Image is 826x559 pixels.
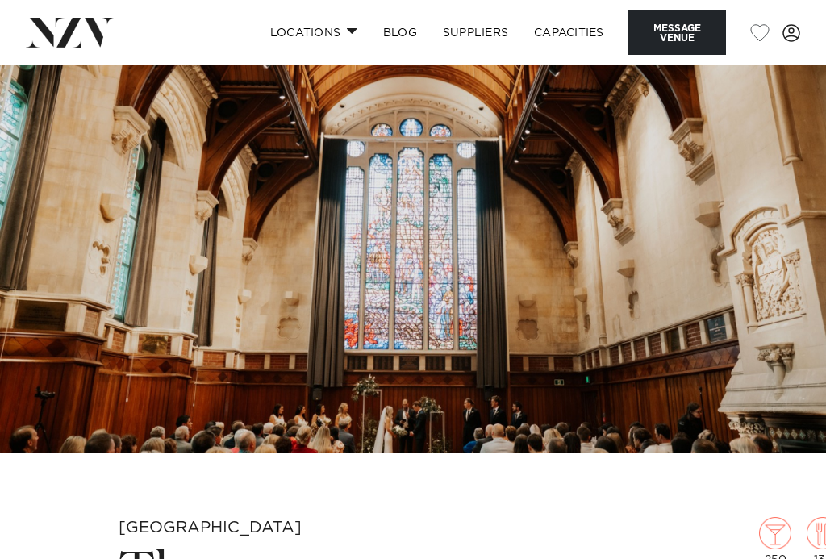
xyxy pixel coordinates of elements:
a: SUPPLIERS [430,15,521,50]
a: BLOG [370,15,430,50]
img: cocktail.png [759,517,791,549]
button: Message Venue [628,10,726,55]
a: Capacities [521,15,617,50]
a: Locations [257,15,370,50]
small: [GEOGRAPHIC_DATA] [119,519,302,536]
img: nzv-logo.png [26,18,114,47]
